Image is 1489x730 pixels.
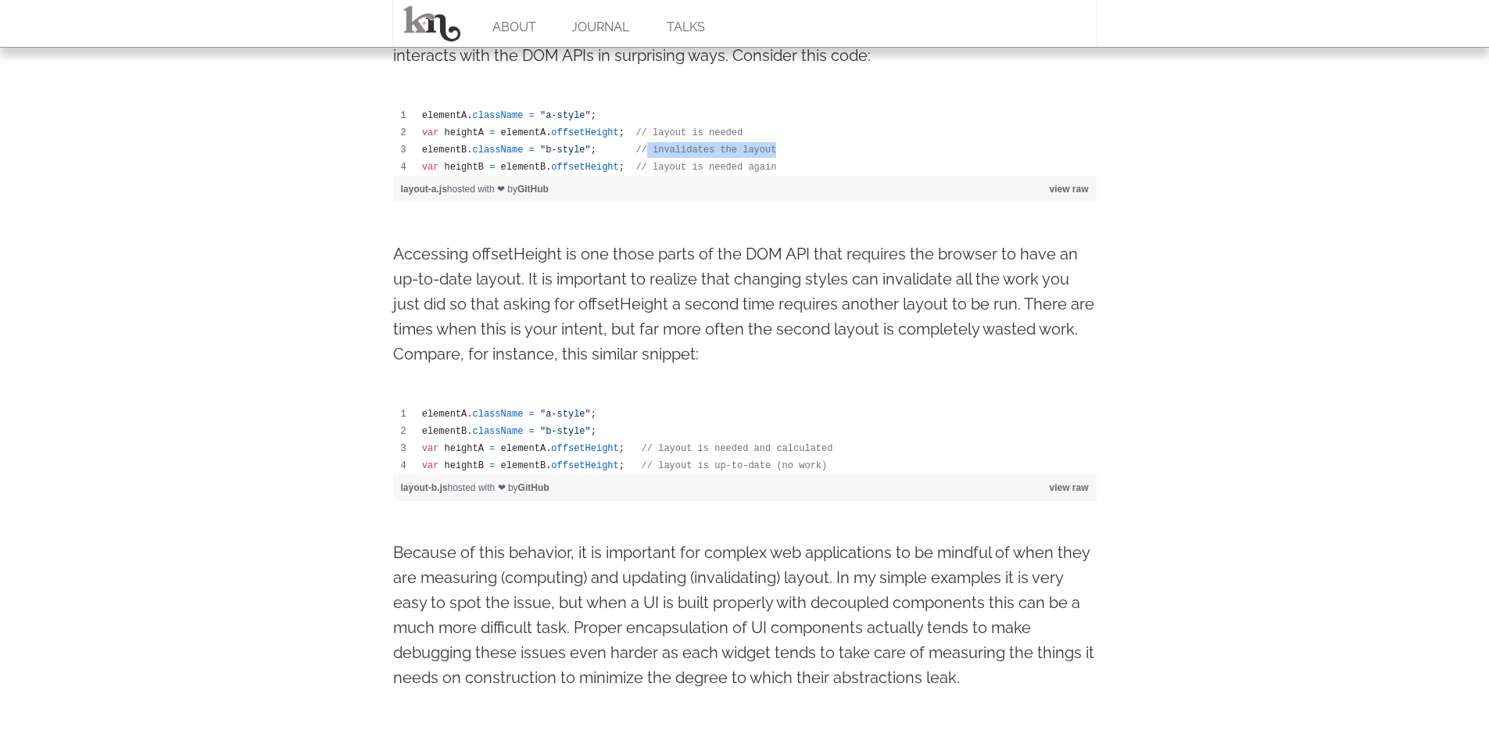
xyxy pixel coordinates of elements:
span: ; [591,426,596,437]
span: elementB [422,426,467,437]
span: heightA [445,443,484,454]
span: var [422,443,439,454]
span: offsetHeight [551,460,618,471]
span: className [473,409,524,420]
span: offsetHeight [551,443,618,454]
a: GitHub [518,482,549,493]
span: className [473,110,524,121]
span: // layout is up-to-date (no work) [642,460,828,471]
span: = [529,145,535,156]
span: var [422,460,439,471]
p: Accessing offsetHeight is one those parts of the DOM API that requires the browser to have an up-... [393,242,1097,367]
span: . [546,162,551,173]
span: offsetHeight [551,127,618,138]
span: "a-style" [540,110,591,121]
span: = [489,127,495,138]
span: . [546,443,551,454]
span: heightB [445,162,484,173]
span: offsetHeight [551,162,618,173]
div: hosted with ❤ by [393,176,1097,202]
span: elementA [422,409,467,420]
span: ; [619,127,625,138]
span: var [422,162,439,173]
span: "b-style" [540,426,591,437]
span: = [489,162,495,173]
span: var [422,127,439,138]
span: ; [619,443,625,454]
a: GitHub [517,184,549,195]
div: layout-a.js content, created by kellegous on 11:46AM on January 23, 2013. [393,107,1097,176]
span: "b-style" [540,145,591,156]
a: view raw [1049,482,1088,493]
span: heightA [445,127,484,138]
span: = [529,409,535,420]
span: . [546,460,551,471]
span: elementA [501,127,546,138]
span: = [529,426,535,437]
span: ; [619,460,625,471]
span: elementB [501,460,546,471]
span: elementB [501,162,546,173]
span: ; [591,409,596,420]
span: elementB [422,145,467,156]
span: // layout is needed [635,127,743,138]
span: elementA [422,110,467,121]
a: layout-b.js [401,482,448,493]
span: className [473,426,524,437]
span: = [489,460,495,471]
span: heightB [445,460,484,471]
span: ; [591,145,596,156]
span: = [529,110,535,121]
span: elementA [501,443,546,454]
span: // invalidates the layout [635,145,776,156]
span: . [546,127,551,138]
span: "a-style" [540,409,591,420]
span: = [489,443,495,454]
a: layout-a.js [401,184,447,195]
span: ; [619,162,625,173]
p: Because of this behavior, it is important for complex web applications to be mindful of when they... [393,540,1097,690]
div: layout-b.js content, created by kellegous on 11:52AM on January 23, 2013. [393,406,1097,474]
a: view raw [1049,184,1088,195]
span: . [467,409,472,420]
span: . [467,426,472,437]
span: ; [591,110,596,121]
span: . [467,145,472,156]
span: // layout is needed again [635,162,776,173]
span: // layout is needed and calculated [642,443,833,454]
div: hosted with ❤ by [393,474,1097,501]
span: . [467,110,472,121]
span: className [473,145,524,156]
